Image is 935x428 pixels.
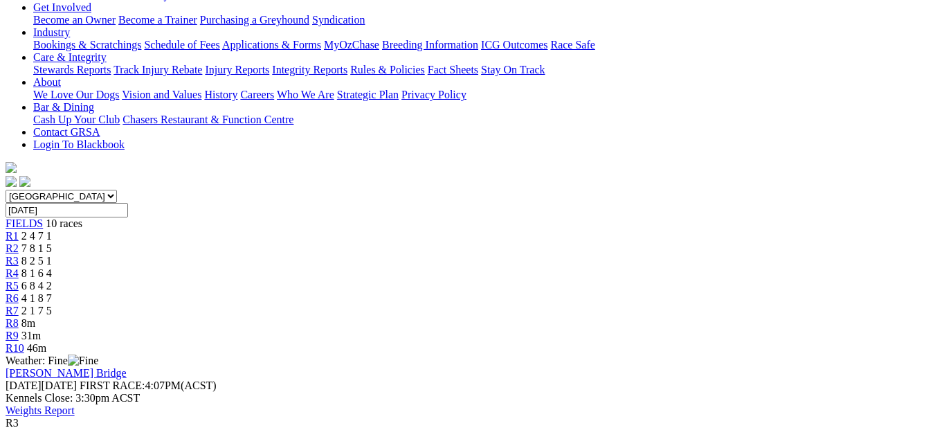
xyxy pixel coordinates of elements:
span: 31m [21,330,41,341]
a: Applications & Forms [222,39,321,51]
a: Contact GRSA [33,126,100,138]
a: Syndication [312,14,365,26]
div: Kennels Close: 3:30pm ACST [6,392,929,404]
a: Become a Trainer [118,14,197,26]
a: Track Injury Rebate [114,64,202,75]
span: 7 8 1 5 [21,242,52,254]
a: Schedule of Fees [144,39,219,51]
a: R3 [6,255,19,267]
a: Weights Report [6,404,75,416]
a: R4 [6,267,19,279]
span: 8 1 6 4 [21,267,52,279]
a: Breeding Information [382,39,478,51]
div: About [33,89,929,101]
span: 10 races [46,217,82,229]
div: Care & Integrity [33,64,929,76]
a: Race Safe [550,39,594,51]
a: History [204,89,237,100]
a: Purchasing a Greyhound [200,14,309,26]
span: 46m [27,342,46,354]
a: Become an Owner [33,14,116,26]
span: 2 4 7 1 [21,230,52,242]
span: 4 1 8 7 [21,292,52,304]
a: Industry [33,26,70,38]
span: FIRST RACE: [80,380,145,391]
a: Get Involved [33,1,91,13]
a: [PERSON_NAME] Bridge [6,367,127,379]
span: 2 1 7 5 [21,305,52,316]
a: R8 [6,317,19,329]
a: Careers [240,89,274,100]
span: [DATE] [6,380,42,391]
a: FIELDS [6,217,43,229]
img: Fine [68,355,98,367]
a: MyOzChase [324,39,379,51]
a: Fact Sheets [428,64,478,75]
a: R9 [6,330,19,341]
a: Bar & Dining [33,101,94,113]
a: R1 [6,230,19,242]
span: 6 8 4 2 [21,280,52,292]
a: R7 [6,305,19,316]
a: Privacy Policy [401,89,466,100]
a: Vision and Values [122,89,201,100]
a: R10 [6,342,24,354]
a: Chasers Restaurant & Function Centre [122,114,293,125]
a: Care & Integrity [33,51,107,63]
a: We Love Our Dogs [33,89,119,100]
a: Login To Blackbook [33,139,125,150]
a: Bookings & Scratchings [33,39,141,51]
span: 8 2 5 1 [21,255,52,267]
span: [DATE] [6,380,77,391]
div: Bar & Dining [33,114,929,126]
img: facebook.svg [6,176,17,187]
div: Get Involved [33,14,929,26]
a: R6 [6,292,19,304]
a: Injury Reports [205,64,269,75]
input: Select date [6,203,128,217]
a: Integrity Reports [272,64,347,75]
a: ICG Outcomes [481,39,547,51]
a: Who We Are [277,89,334,100]
a: R5 [6,280,19,292]
img: twitter.svg [19,176,30,187]
a: Stay On Track [481,64,545,75]
span: 4:07PM(ACST) [80,380,217,391]
a: Stewards Reports [33,64,111,75]
span: 8m [21,317,35,329]
div: Industry [33,39,929,51]
a: Cash Up Your Club [33,114,120,125]
a: R2 [6,242,19,254]
a: Strategic Plan [337,89,399,100]
img: logo-grsa-white.png [6,162,17,173]
a: About [33,76,61,88]
a: Rules & Policies [350,64,425,75]
span: Weather: Fine [6,355,98,366]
